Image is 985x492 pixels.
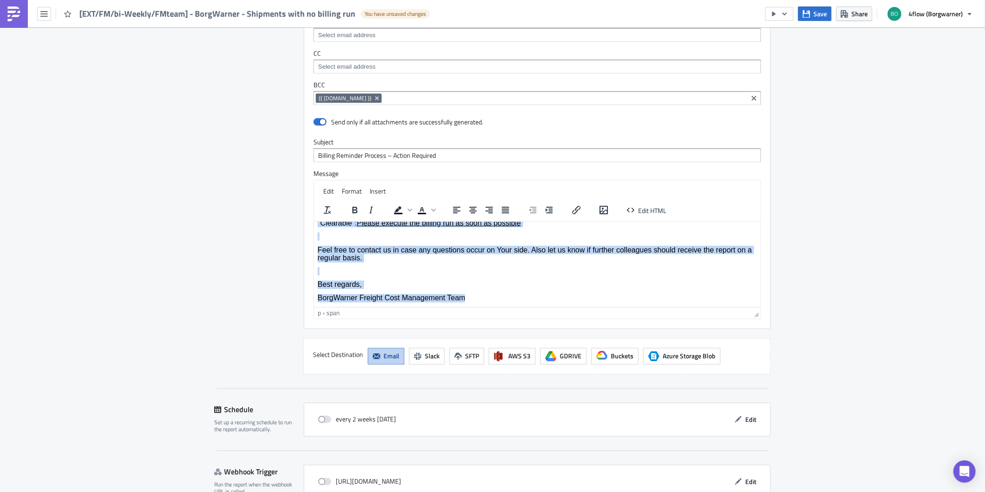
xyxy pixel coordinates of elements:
[887,6,902,22] img: Avatar
[318,475,401,489] div: [URL][DOMAIN_NAME]
[798,6,831,21] button: Save
[540,348,587,365] button: GDRIVE
[313,169,761,178] label: Message
[908,9,963,19] span: 4flow (Borgwarner)
[648,351,659,362] span: Azure Storage Blob
[745,415,756,425] span: Edit
[214,465,304,479] div: Webhook Trigger
[953,460,976,483] div: Open Intercom Messenger
[748,93,760,104] button: Clear selected items
[481,204,497,217] button: Align right
[751,308,761,319] div: Resize
[409,348,445,365] button: Slack
[365,10,426,18] span: You have unsaved changes
[326,308,340,318] div: span
[214,419,298,434] div: Set up a recurring schedule to run the report automatically.
[663,351,716,361] span: Azure Storage Blob
[525,204,541,217] button: Decrease indent
[318,308,321,318] div: p
[384,351,399,361] span: Email
[214,403,304,417] div: Schedule
[363,204,379,217] button: Italic
[4,24,438,40] span: Feel free to contact us in case any questions occur on Your side. Also let us know if further col...
[368,348,404,365] button: Email
[414,204,437,217] div: Text color
[314,222,761,307] iframe: Rich Text Area
[591,348,639,365] button: Buckets
[313,348,363,362] label: Select Destination
[319,95,371,102] span: {{ [DOMAIN_NAME] }}
[730,413,761,427] button: Edit
[347,204,363,217] button: Bold
[323,308,325,318] div: ›
[465,351,479,361] span: SFTP
[569,204,584,217] button: Insert/edit link
[313,49,761,58] label: CC
[611,351,633,361] span: Buckets
[836,6,872,21] button: Share
[342,186,362,196] span: Format
[745,477,756,487] span: Edit
[449,348,484,365] button: SFTP
[313,81,761,89] label: BCC
[508,351,531,361] span: AWS S3
[6,6,21,21] img: PushMetrics
[465,204,481,217] button: Align center
[851,9,868,19] span: Share
[313,138,761,146] label: Subject
[316,31,758,40] input: Select em ail add ress
[4,72,151,80] span: BorgWarner Freight Cost Management Team
[449,204,465,217] button: Align left
[331,118,483,126] div: Send only if all attachments are successfully generated.
[730,475,761,489] button: Edit
[489,348,536,365] button: AWS S3
[320,204,335,217] button: Clear formatting
[318,413,396,427] div: every 2 weeks [DATE]
[638,205,666,215] span: Edit HTML
[643,348,721,365] button: Azure Storage BlobAzure Storage Blob
[316,62,758,71] input: Select em ail add ress
[813,9,827,19] span: Save
[541,204,557,217] button: Increase indent
[4,59,48,67] span: Best regards,
[425,351,440,361] span: Slack
[390,204,414,217] div: Background color
[370,186,386,196] span: Insert
[623,204,670,217] button: Edit HTML
[596,204,612,217] button: Insert/edit image
[498,204,513,217] button: Justify
[560,351,582,361] span: GDRIVE
[323,186,334,196] span: Edit
[882,4,978,24] button: 4flow (Borgwarner)
[373,94,382,103] button: Remove Tag
[79,8,356,19] span: [EXT/FM/bi-Weekly/FMteam] - BorgWarner - Shipments with no billing run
